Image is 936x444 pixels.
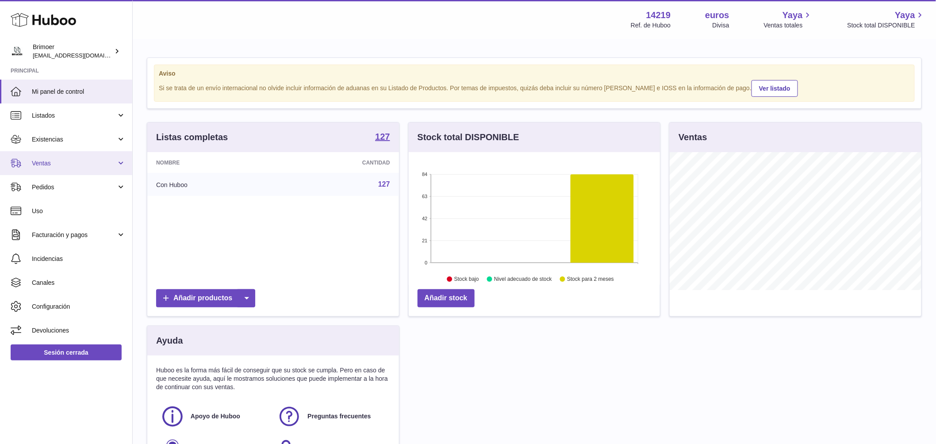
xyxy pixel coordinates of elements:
[11,68,39,74] font: Principal
[362,160,390,166] font: Cantidad
[156,289,255,307] a: Añadir productos
[713,22,729,29] font: Divisa
[44,349,88,356] font: Sesión cerrada
[173,294,232,302] font: Añadir productos
[375,132,390,142] font: 127
[156,160,180,166] font: Nombre
[375,132,390,143] a: 127
[425,294,468,302] font: Añadir stock
[277,405,385,429] a: Preguntas frecuentes
[422,238,427,243] text: 21
[764,9,813,30] a: Yaya Ventas totales
[425,260,427,265] text: 0
[33,43,54,50] font: Brimoer
[764,22,803,29] font: Ventas totales
[679,132,707,142] font: Ventas
[32,231,88,238] font: Facturación y pagos
[33,52,130,59] font: [EMAIL_ADDRESS][DOMAIN_NAME]
[32,303,70,310] font: Configuración
[32,88,84,95] font: Mi panel de control
[32,160,51,167] font: Ventas
[32,112,55,119] font: Listados
[567,276,614,283] text: Stock para 2 meses
[191,413,240,420] font: Apoyo de Huboo
[378,180,390,188] a: 127
[631,22,671,29] font: Ref. de Huboo
[32,136,63,143] font: Existencias
[32,184,54,191] font: Pedidos
[422,194,427,199] text: 63
[159,85,752,92] font: Si se trata de un envío internacional no olvide incluir información de aduanas en su Listado de P...
[156,181,188,188] font: Con Huboo
[11,344,122,360] a: Sesión cerrada
[759,85,790,92] font: Ver listado
[156,336,183,345] font: Ayuda
[32,279,54,286] font: Canales
[848,9,925,30] a: Yaya Stock total DISPONIBLE
[32,255,63,262] font: Incidencias
[646,10,671,20] font: 14219
[422,172,427,177] text: 84
[307,413,371,420] font: Preguntas frecuentes
[156,367,388,390] font: Huboo es la forma más fácil de conseguir que su stock se cumpla. Pero en caso de que necesite ayu...
[705,10,729,20] font: euros
[159,70,176,77] font: Aviso
[11,45,24,58] img: oroses@renuevo.es
[454,276,479,283] text: Stock bajo
[783,10,803,20] font: Yaya
[494,276,552,283] text: Nivel adecuado de stock
[32,207,43,214] font: Uso
[422,216,427,221] text: 42
[418,289,475,307] a: Añadir stock
[895,10,915,20] font: Yaya
[848,22,915,29] font: Stock total DISPONIBLE
[161,405,269,429] a: Apoyo de Huboo
[752,80,798,97] a: Ver listado
[156,132,228,142] font: Listas completas
[32,327,69,334] font: Devoluciones
[418,132,519,142] font: Stock total DISPONIBLE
